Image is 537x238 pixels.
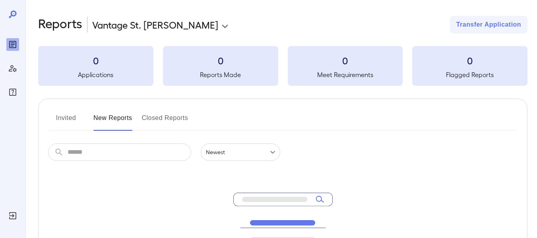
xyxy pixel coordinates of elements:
[48,112,84,131] button: Invited
[201,143,280,161] div: Newest
[6,38,19,51] div: Reports
[93,112,132,131] button: New Reports
[38,16,82,33] h2: Reports
[6,209,19,222] div: Log Out
[38,46,527,86] summary: 0Applications0Reports Made0Meet Requirements0Flagged Reports
[6,86,19,99] div: FAQ
[38,70,153,79] h5: Applications
[163,70,278,79] h5: Reports Made
[38,54,153,67] h3: 0
[6,62,19,75] div: Manage Users
[92,18,218,31] p: Vantage St. [PERSON_NAME]
[450,16,527,33] button: Transfer Application
[412,70,527,79] h5: Flagged Reports
[288,70,403,79] h5: Meet Requirements
[412,54,527,67] h3: 0
[288,54,403,67] h3: 0
[142,112,188,131] button: Closed Reports
[163,54,278,67] h3: 0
